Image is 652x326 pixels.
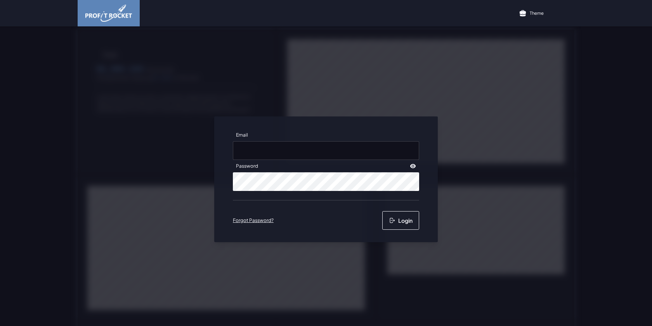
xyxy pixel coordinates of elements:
img: image [85,5,132,22]
button: Login [382,211,419,230]
label: Email [233,129,251,141]
a: Forgot Password? [233,217,274,224]
label: Password [233,160,261,172]
p: Theme [530,10,544,16]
